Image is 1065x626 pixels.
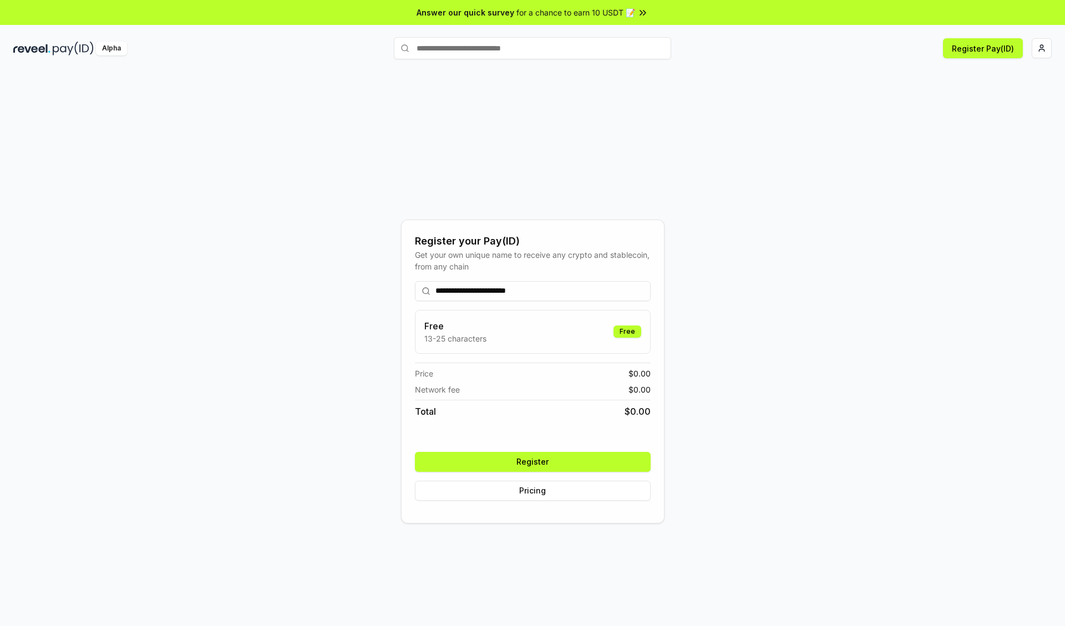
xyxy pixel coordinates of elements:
[96,42,127,55] div: Alpha
[943,38,1023,58] button: Register Pay(ID)
[415,249,651,272] div: Get your own unique name to receive any crypto and stablecoin, from any chain
[415,233,651,249] div: Register your Pay(ID)
[628,384,651,395] span: $ 0.00
[415,405,436,418] span: Total
[625,405,651,418] span: $ 0.00
[13,42,50,55] img: reveel_dark
[613,325,641,338] div: Free
[516,7,635,18] span: for a chance to earn 10 USDT 📝
[415,368,433,379] span: Price
[424,319,486,333] h3: Free
[415,481,651,501] button: Pricing
[424,333,486,344] p: 13-25 characters
[53,42,94,55] img: pay_id
[628,368,651,379] span: $ 0.00
[415,384,460,395] span: Network fee
[415,452,651,472] button: Register
[417,7,514,18] span: Answer our quick survey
